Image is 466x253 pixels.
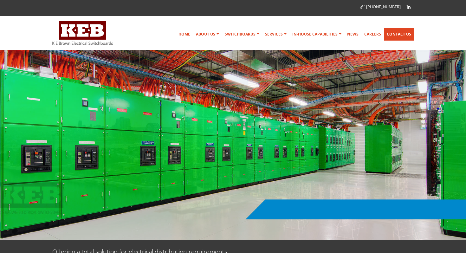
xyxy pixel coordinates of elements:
[262,28,289,41] a: Services
[290,28,344,41] a: In-house Capabilities
[404,2,413,12] a: Linkedin
[360,4,401,10] a: [PHONE_NUMBER]
[193,28,222,41] a: About Us
[362,28,384,41] a: Careers
[384,28,414,41] a: Contact Us
[176,28,193,41] a: Home
[222,28,262,41] a: Switchboards
[345,28,361,41] a: News
[52,21,113,45] img: K E Brown Electrical Switchboards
